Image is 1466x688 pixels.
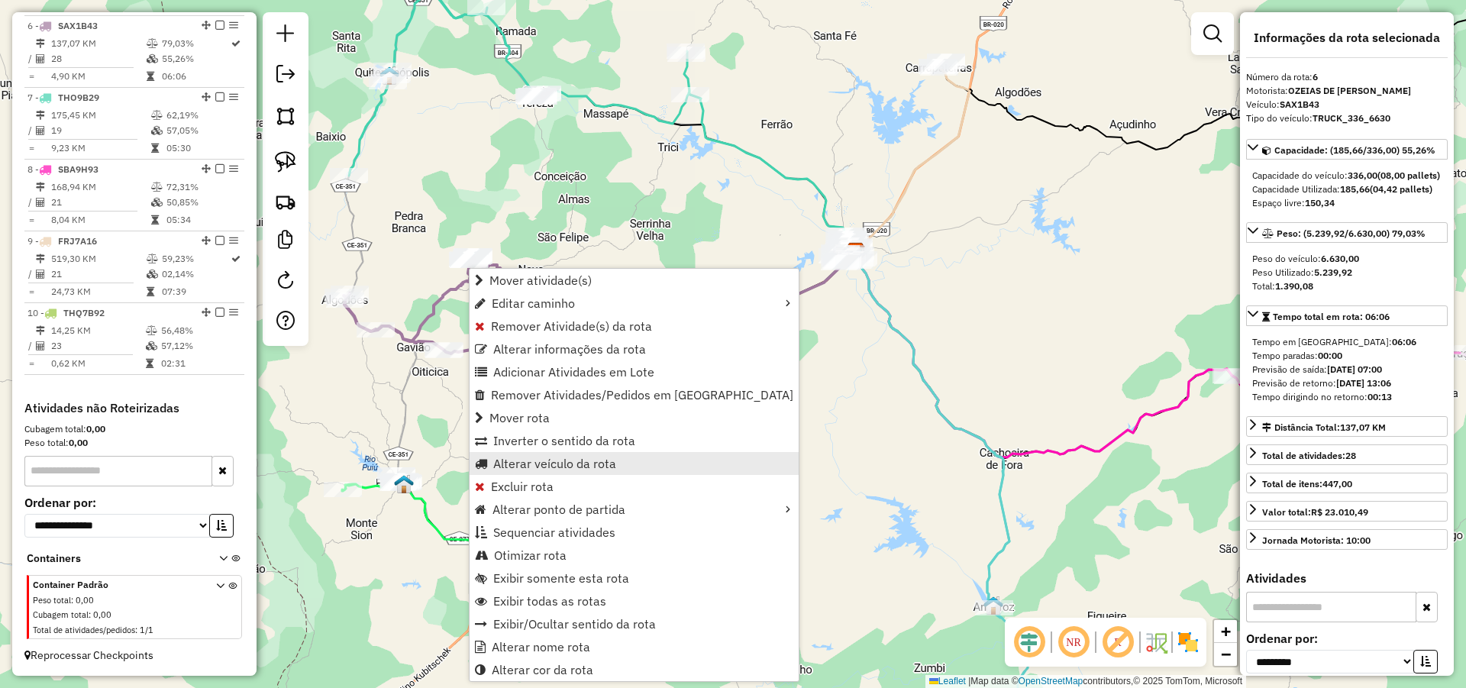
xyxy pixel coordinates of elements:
[27,338,35,354] td: /
[1246,571,1448,586] h4: Atividades
[27,551,199,567] span: Containers
[1322,478,1352,489] strong: 447,00
[151,144,159,153] i: Tempo total em rota
[33,595,71,606] span: Peso total
[215,164,224,173] em: Finalizar rota
[983,596,1003,615] img: Arneiroz
[1392,336,1416,347] strong: 06:06
[270,265,301,299] a: Reroteirizar Sessão
[1274,144,1435,156] span: Capacidade: (185,66/336,00) 55,26%
[492,664,593,676] span: Alterar cor da rota
[470,612,799,635] li: Exibir/Ocultar sentido da rota
[24,436,244,450] div: Peso total:
[215,308,224,317] em: Finalizar rota
[1252,182,1442,196] div: Capacidade Utilizada:
[379,66,399,86] img: Quiterianopoles
[135,625,137,635] span: :
[27,163,98,175] span: 8 -
[151,111,163,120] i: % de utilização do peso
[202,308,211,317] em: Alterar sequência das rotas
[146,341,157,350] i: % de utilização da cubagem
[270,224,301,259] a: Criar modelo
[1246,501,1448,522] a: Valor total:R$ 23.010,49
[27,212,35,228] td: =
[36,198,45,207] i: Total de Atividades
[470,315,799,338] li: Remover Atividade(s) da rota
[1246,111,1448,125] div: Tipo do veículo:
[27,92,99,103] span: 7 -
[151,198,163,207] i: % de utilização da cubagem
[229,308,238,317] em: Opções
[493,343,646,355] span: Alterar informações da rota
[470,269,799,292] li: Mover atividade(s)
[24,493,244,512] label: Ordenar por:
[470,360,799,383] li: Adicionar Atividades em Lote
[147,72,154,81] i: Tempo total em rota
[1277,228,1426,239] span: Peso: (5.239,92/6.630,00) 79,03%
[50,51,146,66] td: 28
[1246,329,1448,410] div: Tempo total em rota: 06:06
[33,609,89,620] span: Cubagem total
[470,567,799,589] li: Exibir somente esta rota
[1246,444,1448,465] a: Total de atividades:28
[491,480,554,493] span: Excluir rota
[1262,477,1352,491] div: Total de itens:
[147,270,158,279] i: % de utilização da cubagem
[166,108,238,123] td: 62,19%
[50,36,146,51] td: 137,07 KM
[166,123,238,138] td: 57,05%
[1252,253,1359,264] span: Peso do veículo:
[1246,84,1448,98] div: Motorista:
[36,254,45,263] i: Distância Total
[470,589,799,612] li: Exibir todas as rotas
[50,123,150,138] td: 19
[50,266,146,282] td: 21
[50,69,146,84] td: 4,90 KM
[50,179,150,195] td: 168,94 KM
[86,423,105,434] strong: 0,00
[231,39,241,48] i: Rota otimizada
[493,572,629,584] span: Exibir somente esta rota
[58,235,97,247] span: FRJ7A16
[1252,349,1442,363] div: Tempo paradas:
[1262,450,1356,461] span: Total de atividades:
[493,366,654,378] span: Adicionar Atividades em Lote
[58,163,98,175] span: SBA9H93
[33,625,135,635] span: Total de atividades/pedidos
[1246,416,1448,437] a: Distância Total:137,07 KM
[1252,376,1442,390] div: Previsão de retorno:
[1348,170,1377,181] strong: 336,00
[1221,622,1231,641] span: +
[1221,644,1231,664] span: −
[93,609,111,620] span: 0,00
[146,359,153,368] i: Tempo total em rota
[1252,279,1442,293] div: Total:
[229,164,238,173] em: Opções
[27,195,35,210] td: /
[202,92,211,102] em: Alterar sequência das rotas
[50,141,150,156] td: 9,23 KM
[50,195,150,210] td: 21
[492,297,575,309] span: Editar caminho
[161,51,230,66] td: 55,26%
[215,92,224,102] em: Finalizar rota
[161,69,230,84] td: 06:06
[968,676,970,686] span: |
[166,179,238,195] td: 72,31%
[1340,183,1370,195] strong: 185,66
[147,254,158,263] i: % de utilização do peso
[275,191,296,212] img: Criar rota
[36,326,45,335] i: Distância Total
[50,356,145,371] td: 0,62 KM
[1413,650,1438,673] button: Ordem crescente
[27,51,35,66] td: /
[1019,676,1083,686] a: OpenStreetMap
[493,526,615,538] span: Sequenciar atividades
[231,254,241,263] i: Rota otimizada
[1313,71,1318,82] strong: 6
[1246,139,1448,160] a: Capacidade: (185,66/336,00) 55,26%
[1252,266,1442,279] div: Peso Utilizado:
[470,521,799,544] li: Sequenciar atividades
[27,284,35,299] td: =
[36,54,45,63] i: Total de Atividades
